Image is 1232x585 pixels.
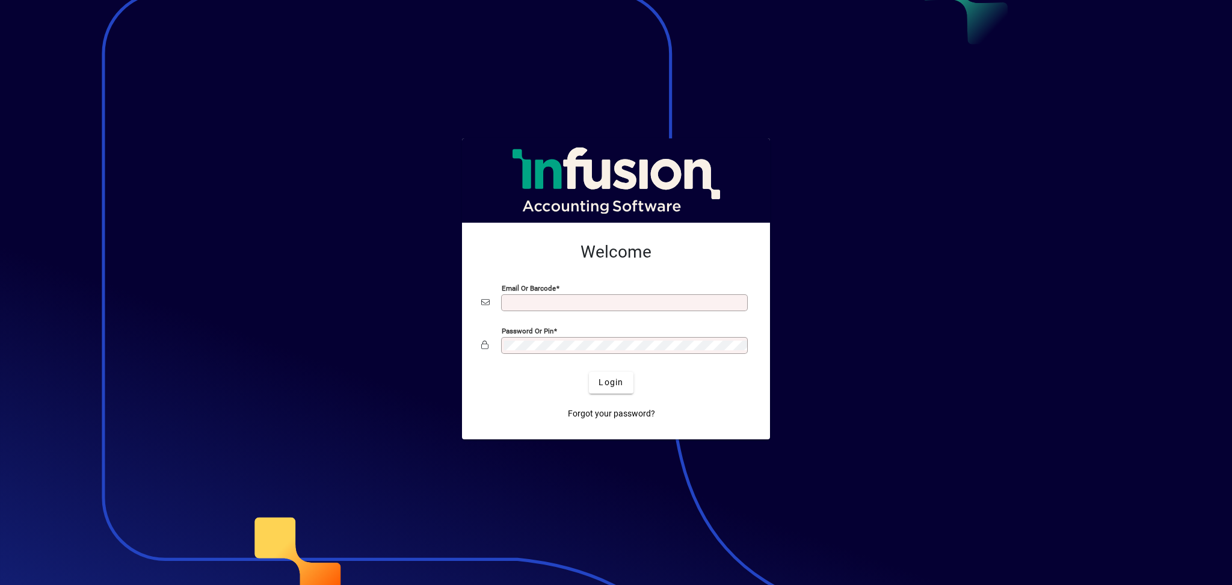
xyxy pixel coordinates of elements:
[568,407,655,420] span: Forgot your password?
[563,403,660,425] a: Forgot your password?
[481,242,751,262] h2: Welcome
[599,376,623,389] span: Login
[589,372,633,394] button: Login
[502,326,553,335] mat-label: Password or Pin
[502,283,556,292] mat-label: Email or Barcode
